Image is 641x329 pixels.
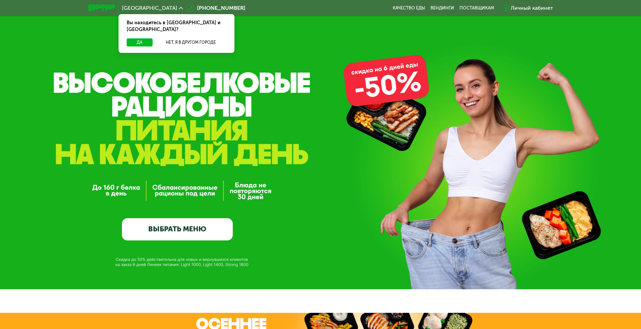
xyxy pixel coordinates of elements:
a: ВЫБРАТЬ МЕНЮ [122,218,233,240]
button: Да [127,38,153,46]
a: Качество еды [393,5,425,11]
span: [GEOGRAPHIC_DATA] [122,5,177,11]
div: поставщикам [459,5,494,11]
button: Нет, я в другом городе [155,38,226,46]
a: [PHONE_NUMBER] [186,4,245,12]
div: Личный кабинет [511,4,553,12]
a: Вендинги [430,5,454,11]
div: Вы находитесь в [GEOGRAPHIC_DATA] и [GEOGRAPHIC_DATA]? [119,14,234,38]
